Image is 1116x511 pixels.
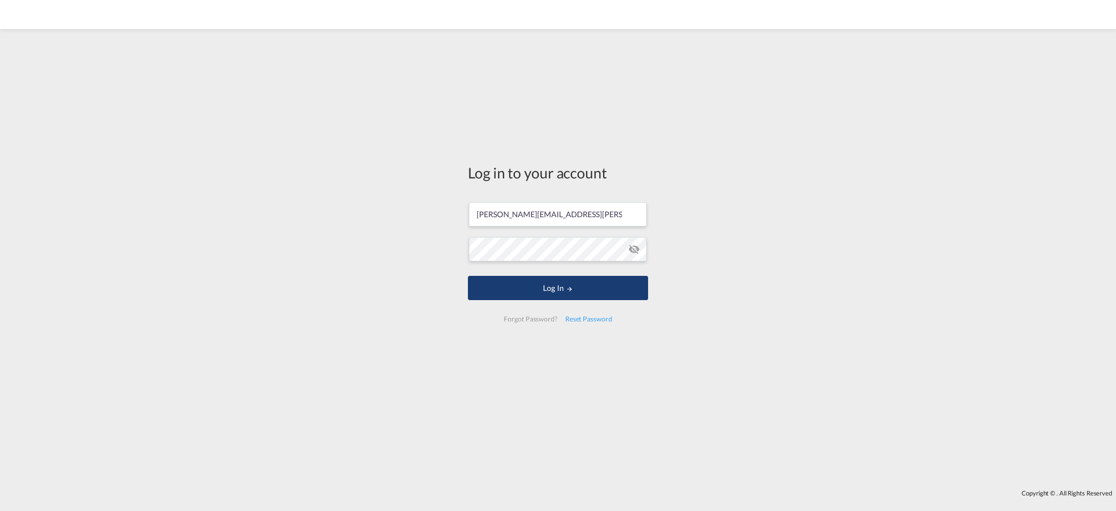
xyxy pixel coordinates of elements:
div: Reset Password [561,310,616,328]
input: Enter email/phone number [469,202,647,226]
div: Log in to your account [468,162,648,183]
button: LOGIN [468,276,648,300]
div: Forgot Password? [500,310,561,328]
md-icon: icon-eye-off [628,243,640,255]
